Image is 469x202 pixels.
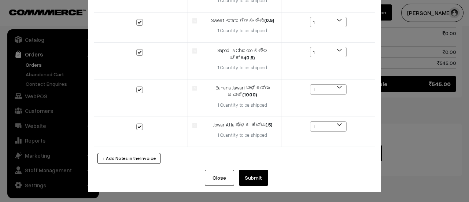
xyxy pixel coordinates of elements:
img: product.jpg [192,48,197,53]
span: 1 [310,121,347,132]
img: product.jpg [192,86,197,91]
div: Sapodilla Chickoo ಸಪೋಟ ಚಿಕ್ಕು [208,47,277,61]
span: 1 [310,122,346,132]
span: 1 [310,17,346,27]
strong: (1000) [242,92,257,98]
span: 1 [310,85,346,95]
div: 1 Quantity to be shipped [208,102,277,109]
span: 1 [310,84,347,95]
span: 1 [310,47,346,58]
div: Sweet Potato ಗೆಣಸು ಕೆಂಪು [208,17,277,24]
img: product.jpg [192,123,197,128]
span: 1 [310,47,347,57]
div: 1 Quantity to be shipped [208,27,277,34]
strong: (0.5) [245,55,255,60]
button: Close [205,170,234,186]
strong: (0.5) [264,17,274,23]
div: 1 Quantity to be shipped [208,64,277,71]
button: + Add Notes in the Invoice [97,153,160,164]
span: 1 [310,17,347,27]
div: Banana Jawari ಬಾಳೆಹಣ್ಣು ಜವಾರಿ [208,84,277,99]
button: Submit [239,170,268,186]
div: 1 Quantity to be shipped [208,132,277,139]
img: product.jpg [192,18,197,23]
div: Jowar Atta ಜೋಳದ ಹಿಟ್ಟು [208,121,277,129]
strong: (.5) [265,122,272,128]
